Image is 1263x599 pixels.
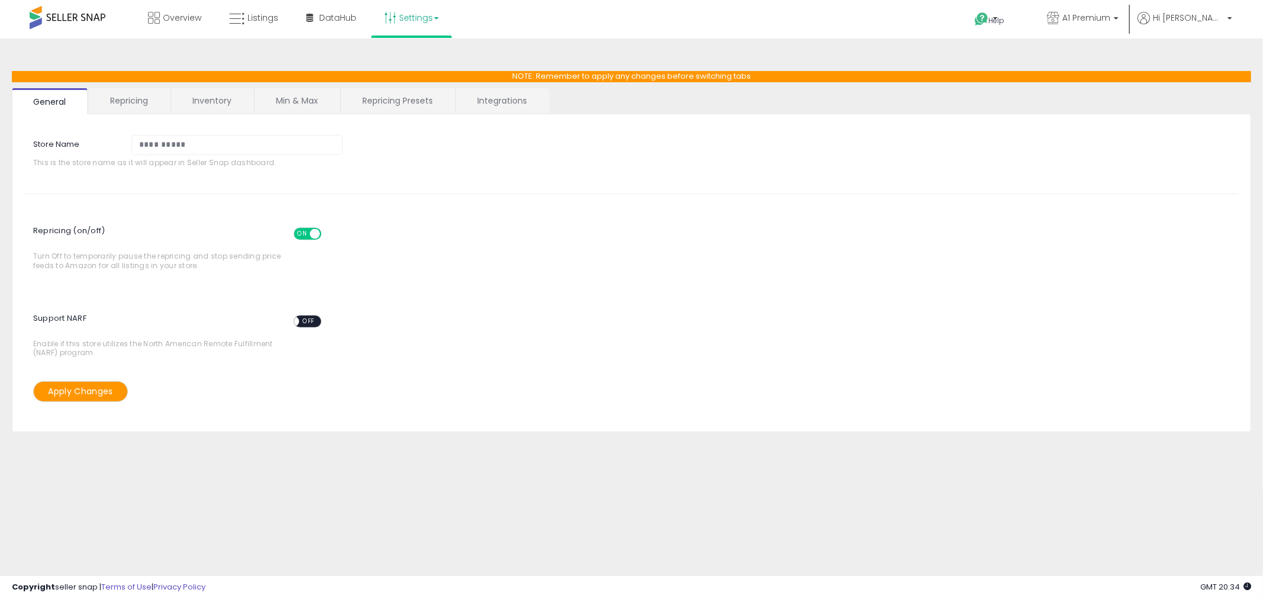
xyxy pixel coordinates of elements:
[1153,12,1224,24] span: Hi [PERSON_NAME]
[12,88,88,114] a: General
[171,88,253,113] a: Inventory
[33,310,287,358] span: Enable if this store utilizes the North American Remote Fulfillment (NARF) program.
[163,12,201,24] span: Overview
[341,88,454,113] a: Repricing Presets
[965,3,1028,38] a: Help
[1137,12,1232,38] a: Hi [PERSON_NAME]
[24,135,123,150] label: Store Name
[33,219,332,252] span: Repricing (on/off)
[33,381,128,402] button: Apply Changes
[33,222,287,270] span: Turn Off to temporarily pause the repricing and stop sending price feeds to Amazon for all listin...
[319,12,356,24] span: DataHub
[255,88,339,113] a: Min & Max
[12,71,1251,82] p: NOTE: Remember to apply any changes before switching tabs
[33,158,352,167] span: This is the store name as it will appear in Seller Snap dashboard.
[989,15,1005,25] span: Help
[1062,12,1110,24] span: A1 Premium
[456,88,548,113] a: Integrations
[299,317,318,327] span: OFF
[33,307,332,339] span: Support NARF
[89,88,169,113] a: Repricing
[974,12,989,27] i: Get Help
[248,12,278,24] span: Listings
[295,229,310,239] span: ON
[320,229,339,239] span: OFF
